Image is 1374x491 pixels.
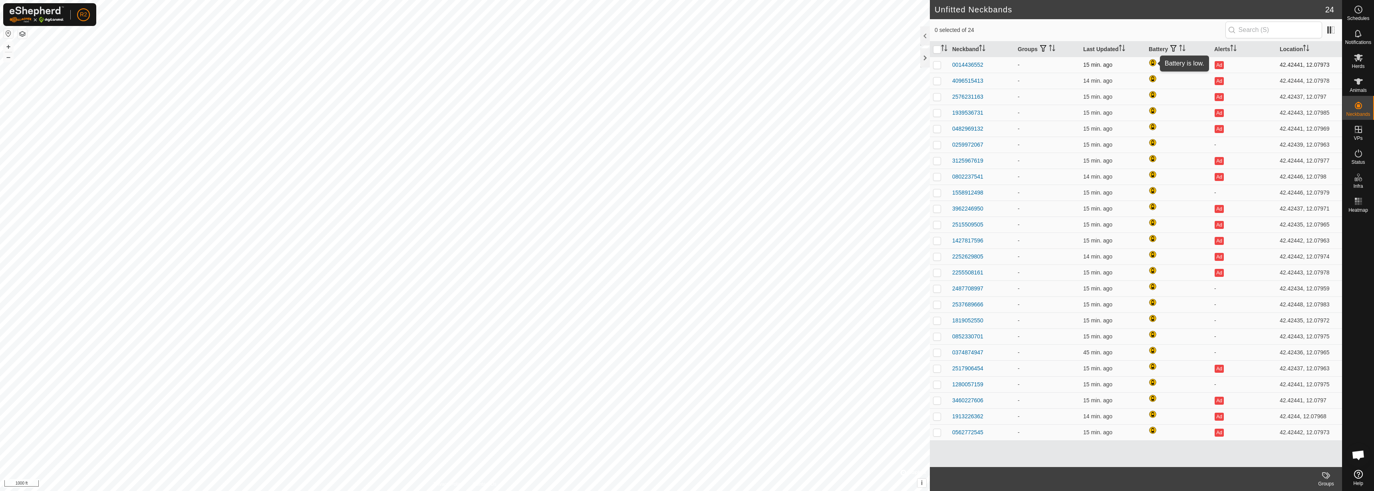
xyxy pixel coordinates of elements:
[1211,280,1277,296] td: -
[1215,125,1223,133] button: Ad
[1215,397,1223,405] button: Ad
[1352,64,1364,69] span: Herds
[1346,112,1370,117] span: Neckbands
[1211,376,1277,392] td: -
[1015,376,1080,392] td: -
[1015,360,1080,376] td: -
[952,316,983,325] div: 1819052550
[1350,88,1367,93] span: Animals
[1119,46,1125,52] p-sorticon: Activate to sort
[952,157,983,165] div: 3125967619
[1277,57,1342,73] td: 42.42441, 12.07973
[1015,89,1080,105] td: -
[1277,233,1342,248] td: 42.42442, 12.07963
[941,46,947,52] p-sorticon: Activate to sort
[1351,160,1365,165] span: Status
[1015,264,1080,280] td: -
[1083,413,1112,419] span: Oct 1, 2025, 2:34 PM
[1277,424,1342,440] td: 42.42442, 12.07973
[952,109,983,117] div: 1939536731
[1225,22,1322,38] input: Search (S)
[952,205,983,213] div: 3962246950
[1083,285,1112,292] span: Oct 1, 2025, 2:34 PM
[1215,237,1223,245] button: Ad
[952,93,983,101] div: 2576231163
[1303,46,1309,52] p-sorticon: Activate to sort
[1215,77,1223,85] button: Ad
[952,221,983,229] div: 2515509505
[1015,408,1080,424] td: -
[1015,312,1080,328] td: -
[979,46,985,52] p-sorticon: Activate to sort
[1211,185,1277,201] td: -
[1346,443,1370,467] div: Aprire la chat
[1277,344,1342,360] td: 42.42436, 12.07965
[952,237,983,245] div: 1427817596
[1083,365,1112,372] span: Oct 1, 2025, 2:34 PM
[1083,429,1112,435] span: Oct 1, 2025, 2:34 PM
[1015,57,1080,73] td: -
[1015,217,1080,233] td: -
[1215,157,1223,165] button: Ad
[1215,93,1223,101] button: Ad
[10,6,64,23] img: Gallagher Logo
[1230,46,1237,52] p-sorticon: Activate to sort
[1215,429,1223,437] button: Ad
[80,10,87,19] span: R2
[1277,185,1342,201] td: 42.42446, 12.07979
[952,61,983,69] div: 0014436552
[1083,205,1112,212] span: Oct 1, 2025, 2:34 PM
[1083,221,1112,228] span: Oct 1, 2025, 2:34 PM
[1015,137,1080,153] td: -
[1015,42,1080,57] th: Groups
[952,173,983,181] div: 0802237541
[952,125,983,133] div: 0482969132
[1211,312,1277,328] td: -
[1211,344,1277,360] td: -
[1083,237,1112,244] span: Oct 1, 2025, 2:34 PM
[917,479,926,487] button: i
[1179,46,1185,52] p-sorticon: Activate to sort
[1277,248,1342,264] td: 42.42442, 12.07974
[952,380,983,389] div: 1280057159
[1015,185,1080,201] td: -
[952,284,983,293] div: 2487708997
[935,5,1325,14] h2: Unfitted Neckbands
[1325,4,1334,16] span: 24
[4,52,13,62] button: –
[952,268,983,277] div: 2255508161
[1348,208,1368,213] span: Heatmap
[1083,333,1112,340] span: Oct 1, 2025, 2:34 PM
[1083,109,1112,116] span: Oct 1, 2025, 2:34 PM
[1277,360,1342,376] td: 42.42437, 12.07963
[1015,296,1080,312] td: -
[1015,233,1080,248] td: -
[4,29,13,38] button: Reset Map
[1083,157,1112,164] span: Oct 1, 2025, 2:34 PM
[1083,317,1112,324] span: Oct 1, 2025, 2:34 PM
[1215,413,1223,421] button: Ad
[1215,269,1223,277] button: Ad
[1277,42,1342,57] th: Location
[1215,205,1223,213] button: Ad
[1015,153,1080,169] td: -
[1080,42,1146,57] th: Last Updated
[1083,189,1112,196] span: Oct 1, 2025, 2:34 PM
[1083,301,1112,308] span: Oct 1, 2025, 2:34 PM
[1015,328,1080,344] td: -
[1215,173,1223,181] button: Ad
[1277,280,1342,296] td: 42.42434, 12.07959
[1083,381,1112,388] span: Oct 1, 2025, 2:34 PM
[1015,121,1080,137] td: -
[935,26,1225,34] span: 0 selected of 24
[952,348,983,357] div: 0374874947
[1015,392,1080,408] td: -
[1083,269,1112,276] span: Oct 1, 2025, 2:34 PM
[1353,184,1363,189] span: Infra
[952,300,983,309] div: 2537689666
[1083,62,1112,68] span: Oct 1, 2025, 2:34 PM
[1083,78,1112,84] span: Oct 1, 2025, 2:34 PM
[1015,201,1080,217] td: -
[1277,201,1342,217] td: 42.42437, 12.07971
[1211,328,1277,344] td: -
